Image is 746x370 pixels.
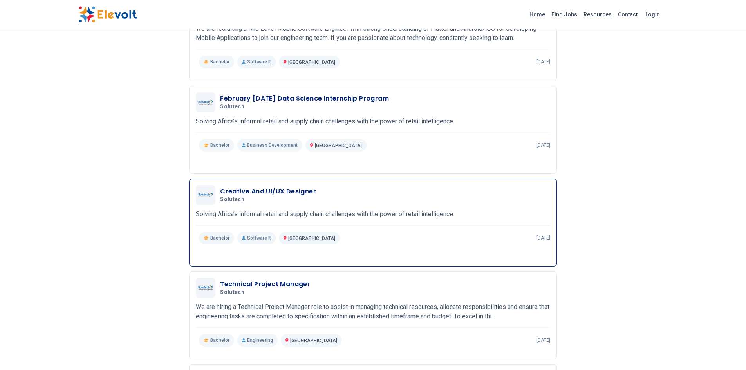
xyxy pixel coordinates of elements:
[79,35,177,270] iframe: Advertisement
[536,337,550,343] p: [DATE]
[237,139,302,152] p: Business Development
[237,232,276,244] p: Software It
[569,35,668,270] iframe: Advertisement
[237,56,276,68] p: Software It
[536,142,550,148] p: [DATE]
[220,196,244,203] span: Solutech
[548,8,580,21] a: Find Jobs
[641,7,665,22] a: Login
[210,337,229,343] span: Bachelor
[526,8,548,21] a: Home
[196,117,550,126] p: Solving Africa’s informal retail and supply chain challenges with the power of retail intelligence.
[707,332,746,370] iframe: Chat Widget
[220,103,244,110] span: Solutech
[210,142,229,148] span: Bachelor
[220,289,244,296] span: Solutech
[210,235,229,241] span: Bachelor
[196,278,550,347] a: SolutechTechnical Project ManagerSolutechWe are hiring a Technical Project Manager role to assist...
[196,24,550,43] p: We are recruiting a Mid Level Mobile Software Engineer with strong Understanding of Flutter and A...
[196,302,550,321] p: We are hiring a Technical Project Manager role to assist in managing technical resources, allocat...
[290,338,337,343] span: [GEOGRAPHIC_DATA]
[536,235,550,241] p: [DATE]
[198,99,213,105] img: Solutech
[210,59,229,65] span: Bachelor
[237,334,278,347] p: Engineering
[198,285,213,290] img: Solutech
[220,94,389,103] h3: February [DATE] Data Science Internship Program
[536,59,550,65] p: [DATE]
[79,6,137,23] img: Elevolt
[196,92,550,152] a: SolutechFebruary [DATE] Data Science Internship ProgramSolutechSolving Africa’s informal retail a...
[580,8,615,21] a: Resources
[196,209,550,219] p: Solving Africa’s informal retail and supply chain challenges with the power of retail intelligence.
[220,280,310,289] h3: Technical Project Manager
[288,236,335,241] span: [GEOGRAPHIC_DATA]
[196,185,550,244] a: SolutechCreative And UI/UX DesignerSolutechSolving Africa’s informal retail and supply chain chal...
[315,143,362,148] span: [GEOGRAPHIC_DATA]
[220,187,316,196] h3: Creative And UI/UX Designer
[288,60,335,65] span: [GEOGRAPHIC_DATA]
[198,192,213,197] img: Solutech
[615,8,641,21] a: Contact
